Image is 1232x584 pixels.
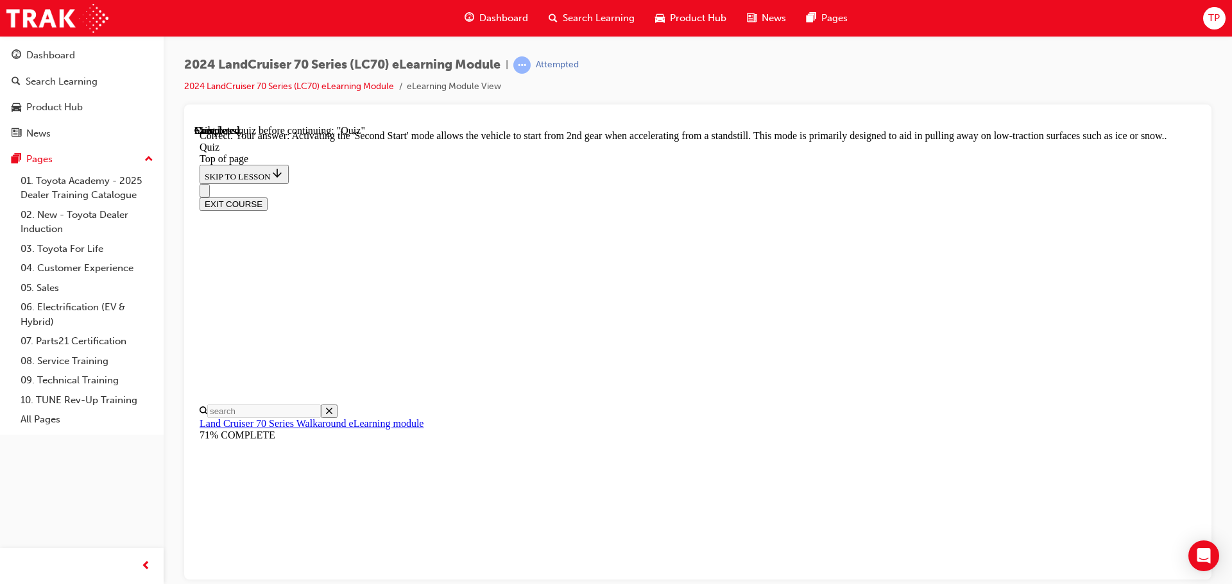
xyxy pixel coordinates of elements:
[5,122,158,146] a: News
[5,59,15,72] button: Close navigation menu
[184,81,394,92] a: 2024 LandCruiser 70 Series (LC70) eLearning Module
[821,11,848,26] span: Pages
[12,50,21,62] span: guage-icon
[538,5,645,31] a: search-iconSearch Learning
[5,96,158,119] a: Product Hub
[5,72,73,86] button: EXIT COURSE
[15,205,158,239] a: 02. New - Toyota Dealer Induction
[10,47,89,56] span: SKIP TO LESSON
[13,279,126,293] input: Search
[15,410,158,430] a: All Pages
[5,41,158,147] button: DashboardSearch LearningProduct HubNews
[15,297,158,331] a: 06. Electrification (EV & Hybrid)
[26,152,53,167] div: Pages
[536,59,579,71] div: Attempted
[465,10,474,26] span: guage-icon
[670,11,726,26] span: Product Hub
[15,258,158,278] a: 04. Customer Experience
[747,10,757,26] span: news-icon
[1203,7,1226,29] button: TP
[5,147,158,171] button: Pages
[407,79,501,94] li: eLearning Module View
[737,5,796,31] a: news-iconNews
[5,70,158,94] a: Search Learning
[549,10,558,26] span: search-icon
[1208,11,1220,26] span: TP
[144,151,153,168] span: up-icon
[26,100,83,115] div: Product Hub
[5,28,1002,40] div: Top of page
[563,11,635,26] span: Search Learning
[6,4,108,33] img: Trak
[655,10,665,26] span: car-icon
[506,58,508,72] span: |
[5,305,1002,316] div: 71% COMPLETE
[26,74,98,89] div: Search Learning
[15,171,158,205] a: 01. Toyota Academy - 2025 Dealer Training Catalogue
[141,558,151,574] span: prev-icon
[15,278,158,298] a: 05. Sales
[126,279,143,293] button: Close search menu
[479,11,528,26] span: Dashboard
[15,239,158,259] a: 03. Toyota For Life
[796,5,858,31] a: pages-iconPages
[5,40,94,59] button: SKIP TO LESSON
[15,351,158,371] a: 08. Service Training
[15,371,158,390] a: 09. Technical Training
[26,48,75,63] div: Dashboard
[5,293,229,304] a: Land Cruiser 70 Series Walkaround eLearning module
[5,17,1002,28] div: Quiz
[1188,540,1219,571] div: Open Intercom Messenger
[184,58,501,72] span: 2024 LandCruiser 70 Series (LC70) eLearning Module
[454,5,538,31] a: guage-iconDashboard
[5,44,158,67] a: Dashboard
[15,390,158,410] a: 10. TUNE Rev-Up Training
[12,76,21,88] span: search-icon
[807,10,816,26] span: pages-icon
[12,154,21,165] span: pages-icon
[645,5,737,31] a: car-iconProduct Hub
[26,126,51,141] div: News
[762,11,786,26] span: News
[15,331,158,351] a: 07. Parts21 Certification
[12,102,21,113] span: car-icon
[5,5,1002,17] div: Correct. Your answer: Activating the 'Second Start' mode allows the vehicle to start from 2nd gea...
[513,56,531,74] span: learningRecordVerb_ATTEMPT-icon
[12,128,21,140] span: news-icon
